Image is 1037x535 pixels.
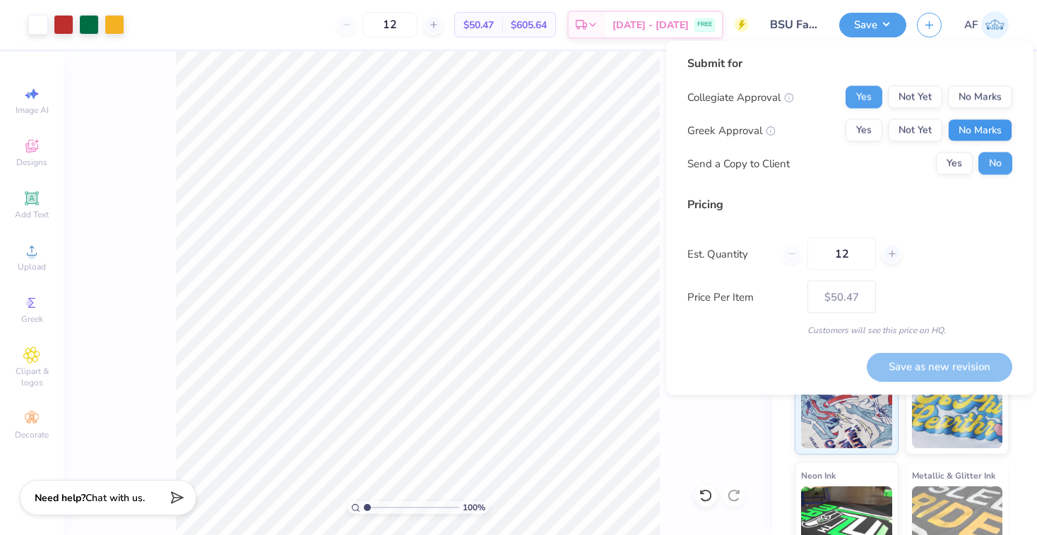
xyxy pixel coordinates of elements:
span: Neon Ink [801,468,836,483]
span: Greek [21,313,43,325]
a: AF [964,11,1009,39]
div: Submit for [687,55,1012,72]
span: Chat with us. [85,491,145,505]
button: Yes [846,119,882,142]
span: FREE [697,20,712,30]
button: No Marks [948,86,1012,109]
span: AF [964,17,978,33]
button: Save [839,13,906,37]
span: 100 % [463,501,485,514]
div: Customers will see this price on HQ. [687,324,1012,337]
div: Send a Copy to Client [687,155,790,172]
div: Pricing [687,196,1012,213]
label: Price Per Item [687,289,797,305]
div: Collegiate Approval [687,89,794,105]
span: Metallic & Glitter Ink [912,468,995,483]
div: Greek Approval [687,122,776,138]
input: Untitled Design [759,11,829,39]
button: No Marks [948,119,1012,142]
img: Angel Flores [981,11,1009,39]
img: Puff Ink [912,378,1003,448]
span: Decorate [15,429,49,440]
img: Standard [801,378,892,448]
button: Yes [846,86,882,109]
span: Clipart & logos [7,366,57,388]
button: No [978,152,1012,175]
strong: Need help? [35,491,85,505]
span: $605.64 [511,18,547,32]
button: Yes [936,152,973,175]
span: $50.47 [463,18,494,32]
button: Not Yet [888,86,942,109]
span: Image AI [16,104,49,116]
input: – – [807,238,876,270]
span: Designs [16,157,47,168]
label: Est. Quantity [687,246,771,262]
span: [DATE] - [DATE] [612,18,689,32]
button: Not Yet [888,119,942,142]
span: Add Text [15,209,49,220]
span: Upload [18,261,46,272]
input: – – [362,12,417,37]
